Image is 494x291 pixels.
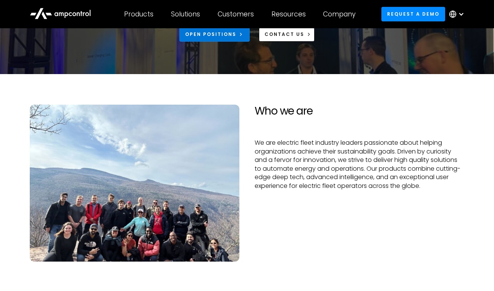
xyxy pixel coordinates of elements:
div: Resources [271,10,306,18]
div: Customers [218,10,254,18]
div: Products [124,10,153,18]
p: We are electric fleet industry leaders passionate about helping organizations achieve their susta... [255,139,464,190]
a: CONTACT US [259,27,315,42]
div: Company [323,10,355,18]
div: CONTACT US [265,31,304,38]
div: Solutions [171,10,200,18]
a: Open Positions [179,27,250,42]
div: Open Positions [185,31,236,38]
h2: Who we are [255,105,464,118]
a: Request a demo [381,7,446,21]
